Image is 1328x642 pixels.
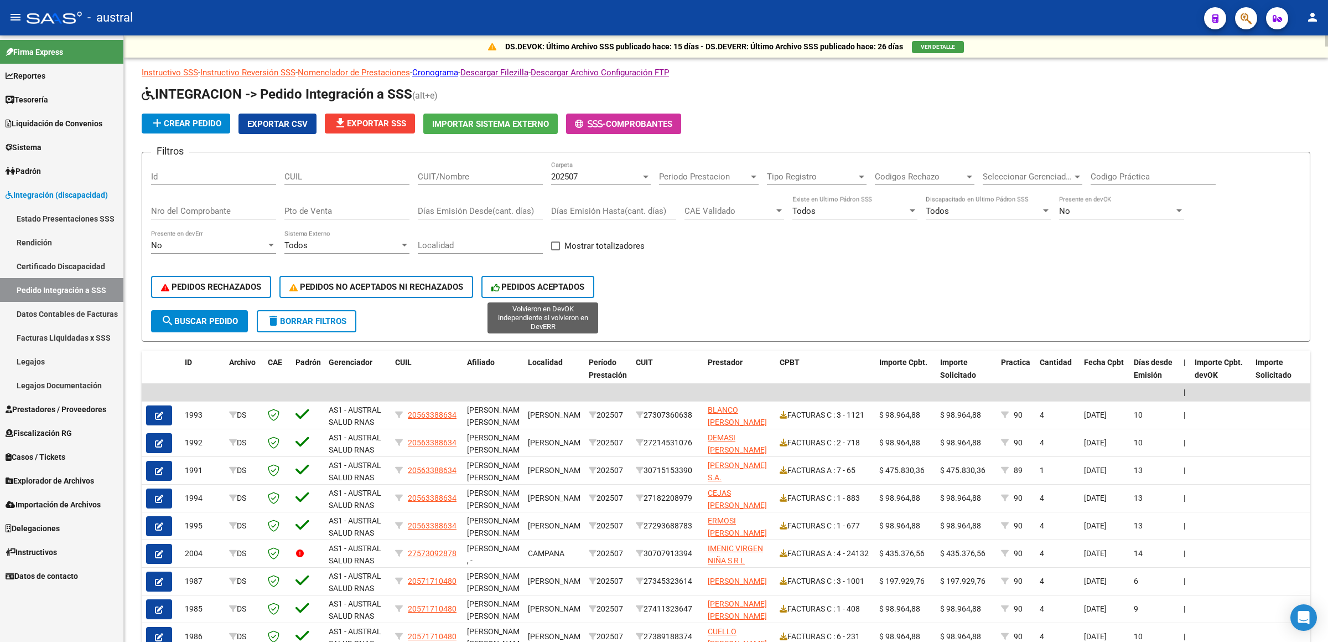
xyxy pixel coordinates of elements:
span: Padrón [295,358,321,367]
span: [PERSON_NAME] [PERSON_NAME] , - [467,405,526,440]
datatable-header-cell: Importe Cpbt. [875,351,936,399]
span: | [1184,388,1186,397]
span: $ 98.964,88 [940,438,981,447]
span: [PERSON_NAME] [PERSON_NAME] , - [467,516,526,551]
div: DS [229,547,259,560]
div: 1993 [185,409,220,422]
span: Practica [1001,358,1030,367]
div: DS [229,603,259,615]
mat-icon: file_download [334,116,347,130]
span: AS1 - AUSTRAL SALUD RNAS [329,461,381,482]
span: PEDIDOS NO ACEPTADOS NI RECHAZADOS [289,282,463,292]
div: FACTURAS C : 2 - 718 [780,436,870,449]
span: Período Prestación [589,358,627,379]
span: | [1184,632,1185,641]
datatable-header-cell: CUIT [631,351,703,399]
div: DS [229,575,259,588]
button: Borrar Filtros [257,310,356,332]
mat-icon: menu [9,11,22,24]
span: Datos de contacto [6,570,78,582]
div: 27411323647 [636,603,699,615]
span: 20563388634 [408,521,456,530]
span: No [151,240,162,250]
datatable-header-cell: Importe Solicitado devOK [1251,351,1312,399]
span: | [1184,358,1186,367]
datatable-header-cell: CAE [263,351,291,399]
div: 27293688783 [636,520,699,532]
button: Buscar Pedido [151,310,248,332]
div: 1991 [185,464,220,477]
span: Gerenciador [329,358,372,367]
span: 10 [1134,438,1143,447]
span: Codigos Rechazo [875,172,964,182]
button: PEDIDOS ACEPTADOS [481,276,595,298]
a: Descargar Archivo Configuración FTP [531,68,669,78]
span: $ 435.376,56 [940,549,985,558]
div: FACTURAS C : 1 - 408 [780,603,870,615]
span: $ 98.964,88 [879,521,920,530]
div: 2004 [185,547,220,560]
span: 20563388634 [408,494,456,502]
span: 20571710480 [408,577,456,585]
div: 27182208979 [636,492,699,505]
span: Comprobantes [606,119,672,129]
button: Crear Pedido [142,114,230,133]
span: Periodo Prestacion [659,172,749,182]
div: 30715153390 [636,464,699,477]
span: $ 98.964,88 [879,604,920,613]
span: 90 [1014,577,1023,585]
span: $ 435.376,56 [879,549,925,558]
div: 30707913394 [636,547,699,560]
span: $ 98.964,88 [940,410,981,419]
span: $ 98.964,88 [940,494,981,502]
span: $ 98.964,88 [879,438,920,447]
span: AS1 - AUSTRAL SALUD RNAS [329,516,381,538]
span: 4 [1040,410,1044,419]
span: Firma Express [6,46,63,58]
span: 4 [1040,549,1044,558]
a: Instructivo SSS [142,68,198,78]
span: Importe Cpbt. devOK [1195,358,1243,379]
span: ERMOSI [PERSON_NAME] [708,516,767,538]
span: [PERSON_NAME] [528,604,587,613]
span: 90 [1014,549,1023,558]
span: 4 [1040,438,1044,447]
span: Seleccionar Gerenciador [983,172,1072,182]
span: 20563388634 [408,410,456,419]
a: Cronograma [412,68,458,78]
span: Instructivos [6,546,57,558]
span: [PERSON_NAME] [528,410,587,419]
span: - austral [87,6,133,30]
datatable-header-cell: Importe Cpbt. devOK [1190,351,1251,399]
span: DEMASI [PERSON_NAME] [708,433,767,455]
span: 14 [1134,549,1143,558]
div: DS [229,436,259,449]
span: CUIL [395,358,412,367]
div: 202507 [589,520,627,532]
span: CAE Validado [684,206,774,216]
datatable-header-cell: Localidad [523,351,584,399]
mat-icon: add [151,116,164,130]
mat-icon: search [161,314,174,327]
span: [PERSON_NAME] [PERSON_NAME] [708,599,767,621]
span: Tesorería [6,94,48,106]
span: CUIT [636,358,653,367]
span: | [1184,577,1185,585]
button: PEDIDOS NO ACEPTADOS NI RECHAZADOS [279,276,473,298]
div: DS [229,520,259,532]
div: FACTURAS C : 1 - 677 [780,520,870,532]
span: AS1 - AUSTRAL SALUD RNAS [329,405,381,427]
div: 1992 [185,436,220,449]
div: 202507 [589,436,627,449]
span: AS1 - AUSTRAL SALUD RNAS [329,489,381,510]
span: Importe Solicitado devOK [1256,358,1291,392]
span: [DATE] [1084,466,1107,475]
a: Instructivo Reversión SSS [200,68,295,78]
span: 10 [1134,632,1143,641]
span: CAE [268,358,282,367]
button: PEDIDOS RECHAZADOS [151,276,271,298]
datatable-header-cell: CUIL [391,351,463,399]
button: Importar Sistema Externo [423,114,558,134]
span: Fecha Cpbt [1084,358,1124,367]
span: Afiliado [467,358,495,367]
